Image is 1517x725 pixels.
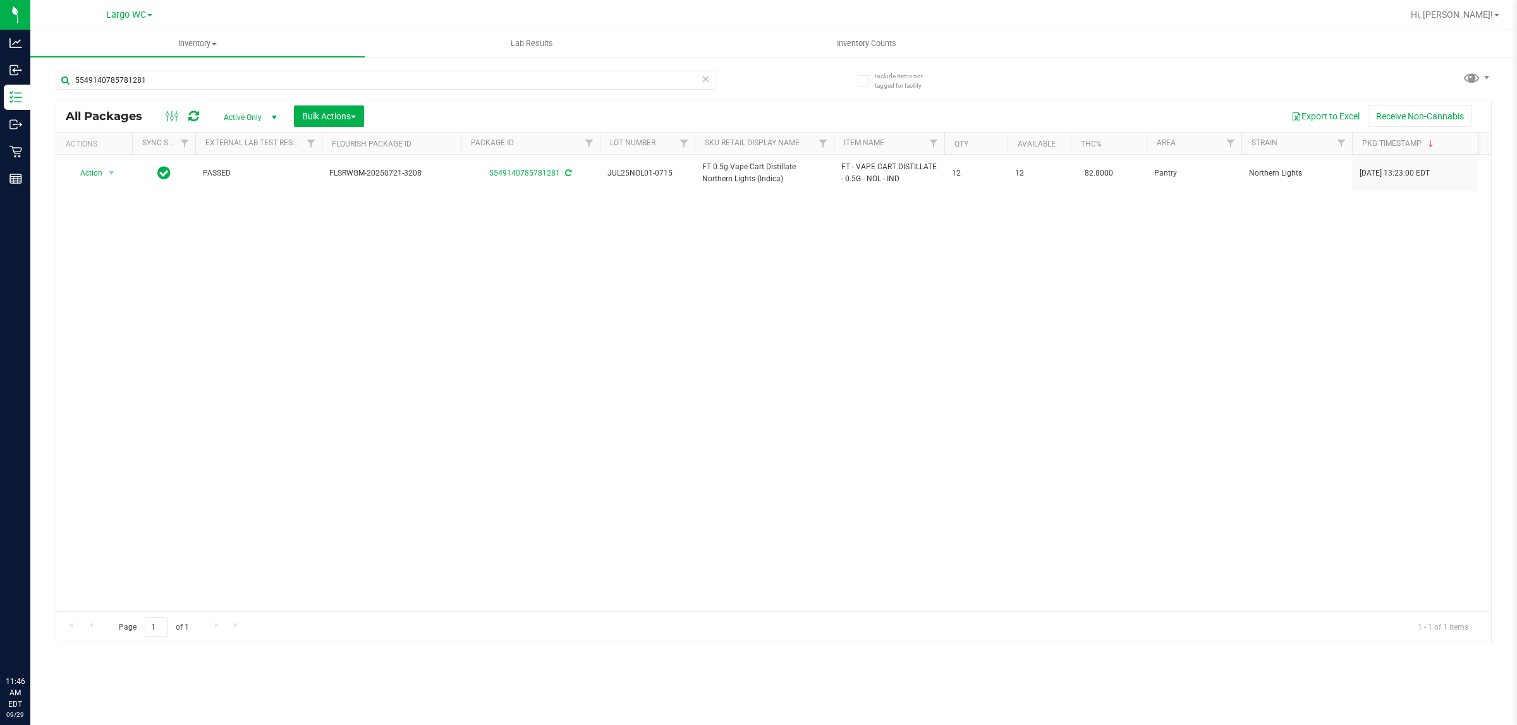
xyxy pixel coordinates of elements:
[1360,167,1430,179] span: [DATE] 13:23:00 EDT
[1368,105,1472,127] button: Receive Non-Cannabis
[9,64,22,76] inline-svg: Inbound
[30,30,365,57] a: Inventory
[66,140,127,148] div: Actions
[294,105,364,127] button: Bulk Actions
[923,133,944,154] a: Filter
[1221,133,1241,154] a: Filter
[108,617,199,637] span: Page of 1
[844,138,884,147] a: Item Name
[13,624,51,662] iframe: Resource center
[1015,167,1063,179] span: 12
[69,164,103,182] span: Action
[6,710,25,719] p: 09/29
[1154,167,1234,179] span: Pantry
[301,133,322,154] a: Filter
[30,38,365,49] span: Inventory
[702,161,826,185] span: FT 0.5g Vape Cart Distillate Northern Lights (Indica)
[1283,105,1368,127] button: Export to Excel
[329,167,453,179] span: FLSRWGM-20250721-3208
[302,111,356,121] span: Bulk Actions
[9,118,22,131] inline-svg: Outbound
[607,167,687,179] span: JUL25NOL01-0715
[841,161,937,185] span: FT - VAPE CART DISTILLATE - 0.5G - NOL - IND
[9,37,22,49] inline-svg: Analytics
[106,9,146,20] span: Largo WC
[494,38,570,49] span: Lab Results
[37,622,52,637] iframe: Resource center unread badge
[9,172,22,185] inline-svg: Reports
[1362,139,1436,148] a: Pkg Timestamp
[66,109,155,123] span: All Packages
[952,167,1000,179] span: 12
[701,71,710,87] span: Clear
[203,167,314,179] span: PASSED
[1249,167,1344,179] span: Northern Lights
[205,138,305,147] a: External Lab Test Result
[705,138,800,147] a: Sku Retail Display Name
[1408,617,1478,636] span: 1 - 1 of 1 items
[1078,164,1119,183] span: 82.8000
[1252,138,1277,147] a: Strain
[56,71,716,90] input: Search Package ID, Item Name, SKU, Lot or Part Number...
[610,138,655,147] a: Lot Number
[1331,133,1352,154] a: Filter
[6,676,25,710] p: 11:46 AM EDT
[563,169,571,177] span: Sync from Compliance System
[9,145,22,158] inline-svg: Retail
[332,140,411,148] a: Flourish Package ID
[174,133,195,154] a: Filter
[674,133,695,154] a: Filter
[145,617,168,637] input: 1
[954,140,968,148] a: Qty
[365,30,699,57] a: Lab Results
[471,138,514,147] a: Package ID
[104,164,119,182] span: select
[1411,9,1493,20] span: Hi, [PERSON_NAME]!
[9,91,22,104] inline-svg: Inventory
[875,71,938,90] span: Include items not tagged for facility
[699,30,1033,57] a: Inventory Counts
[813,133,834,154] a: Filter
[157,164,171,182] span: In Sync
[820,38,913,49] span: Inventory Counts
[489,169,560,177] a: 5549140785781281
[142,138,191,147] a: Sync Status
[1081,140,1102,148] a: THC%
[1157,138,1176,147] a: Area
[579,133,600,154] a: Filter
[1018,140,1056,148] a: Available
